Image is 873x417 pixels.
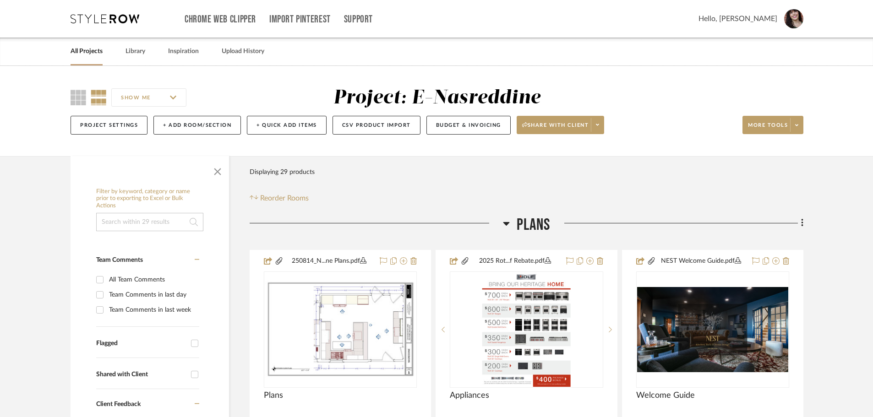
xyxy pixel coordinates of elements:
[96,213,203,231] input: Search within 29 results
[265,281,416,378] img: Plans
[208,161,227,179] button: Close
[96,340,186,347] div: Flagged
[426,116,511,135] button: Budget & Invoicing
[260,193,309,204] span: Reorder Rooms
[742,116,803,134] button: More tools
[250,193,309,204] button: Reorder Rooms
[269,16,331,23] a: Import Pinterest
[482,272,571,387] img: Appliances
[450,390,489,401] span: Appliances
[264,390,283,401] span: Plans
[656,256,747,267] button: NEST Welcome Guide.pdf
[333,88,540,108] div: Project: E-Nasreddine
[222,45,264,58] a: Upload History
[125,45,145,58] a: Library
[333,116,420,135] button: CSV Product Import
[109,303,197,317] div: Team Comments in last week
[784,9,803,28] img: avatar
[284,256,374,267] button: 250814_N...ne Plans.pdf
[168,45,199,58] a: Inspiration
[344,16,373,23] a: Support
[469,256,560,267] button: 2025 Rot...f Rebate.pdf
[264,272,416,387] div: 0
[748,122,788,135] span: More tools
[247,116,327,135] button: + Quick Add Items
[109,272,197,287] div: All Team Comments
[250,163,315,181] div: Displaying 29 products
[522,122,589,135] span: Share with client
[96,188,203,210] h6: Filter by keyword, category or name prior to exporting to Excel or Bulk Actions
[96,257,143,263] span: Team Comments
[96,401,141,407] span: Client Feedback
[637,287,788,372] img: Welcome Guide
[636,390,695,401] span: Welcome Guide
[698,13,777,24] span: Hello, [PERSON_NAME]
[96,371,186,379] div: Shared with Client
[517,215,551,235] span: Plans
[71,116,147,135] button: Project Settings
[153,116,241,135] button: + Add Room/Section
[450,272,602,387] div: 0
[109,287,197,302] div: Team Comments in last day
[71,45,103,58] a: All Projects
[517,116,605,134] button: Share with client
[185,16,256,23] a: Chrome Web Clipper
